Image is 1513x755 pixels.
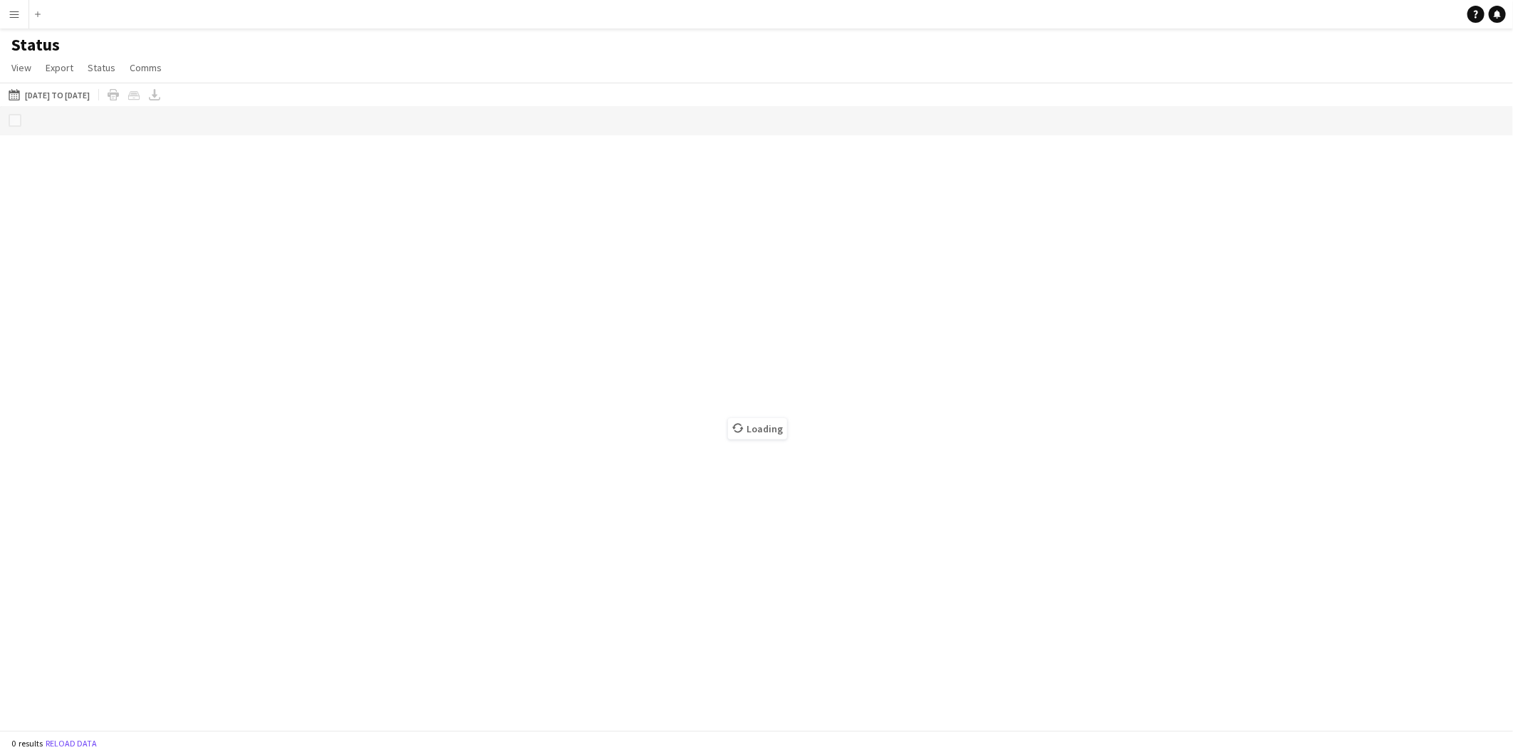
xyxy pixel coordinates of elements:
span: Comms [130,61,162,74]
a: View [6,58,37,77]
a: Comms [124,58,167,77]
button: [DATE] to [DATE] [6,86,93,103]
span: Status [88,61,115,74]
a: Export [40,58,79,77]
button: Reload data [43,736,100,751]
span: Export [46,61,73,74]
span: View [11,61,31,74]
span: Loading [728,418,787,439]
a: Status [82,58,121,77]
